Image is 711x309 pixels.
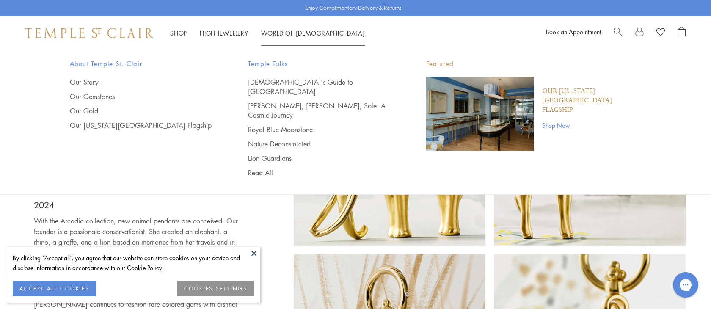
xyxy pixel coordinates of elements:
a: Our [US_STATE][GEOGRAPHIC_DATA] Flagship [542,87,641,115]
img: Temple St. Clair [25,28,153,38]
a: Shop Now [542,121,641,130]
p: Featured [426,58,641,69]
p: Enjoy Complimentary Delivery & Returns [306,4,402,12]
a: View Wishlist [656,27,665,39]
span: About Temple St. Clair [70,58,214,69]
iframe: Gorgias live chat messenger [669,269,703,301]
a: Read All [248,168,392,177]
div: By clicking “Accept all”, you agree that our website can store cookies on your device and disclos... [13,253,254,273]
a: Search [614,27,623,39]
a: Our Gold [70,106,214,116]
a: Open Shopping Bag [678,27,686,39]
a: [DEMOGRAPHIC_DATA]'s Guide to [GEOGRAPHIC_DATA] [248,77,392,96]
span: Temple Talks [248,58,392,69]
a: ShopShop [170,29,187,37]
nav: Main navigation [170,28,365,39]
button: ACCEPT ALL COOKIES [13,281,96,296]
p: 2024 [34,198,245,212]
a: Our Gemstones [70,92,214,101]
a: Our Story [70,77,214,87]
p: With the Arcadia collection, new animal pendants are conceived. Our founder is a passionate conse... [34,216,245,258]
a: Royal Blue Moonstone [248,125,392,134]
a: Book an Appointment [546,28,601,36]
a: Lion Guardians [248,154,392,163]
a: Our [US_STATE][GEOGRAPHIC_DATA] Flagship [70,121,214,130]
a: Nature Deconstructed [248,139,392,149]
a: [PERSON_NAME], [PERSON_NAME], Sole: A Cosmic Journey [248,101,392,120]
a: High JewelleryHigh Jewellery [200,29,248,37]
a: World of [DEMOGRAPHIC_DATA]World of [DEMOGRAPHIC_DATA] [261,29,365,37]
button: COOKIES SETTINGS [177,281,254,296]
